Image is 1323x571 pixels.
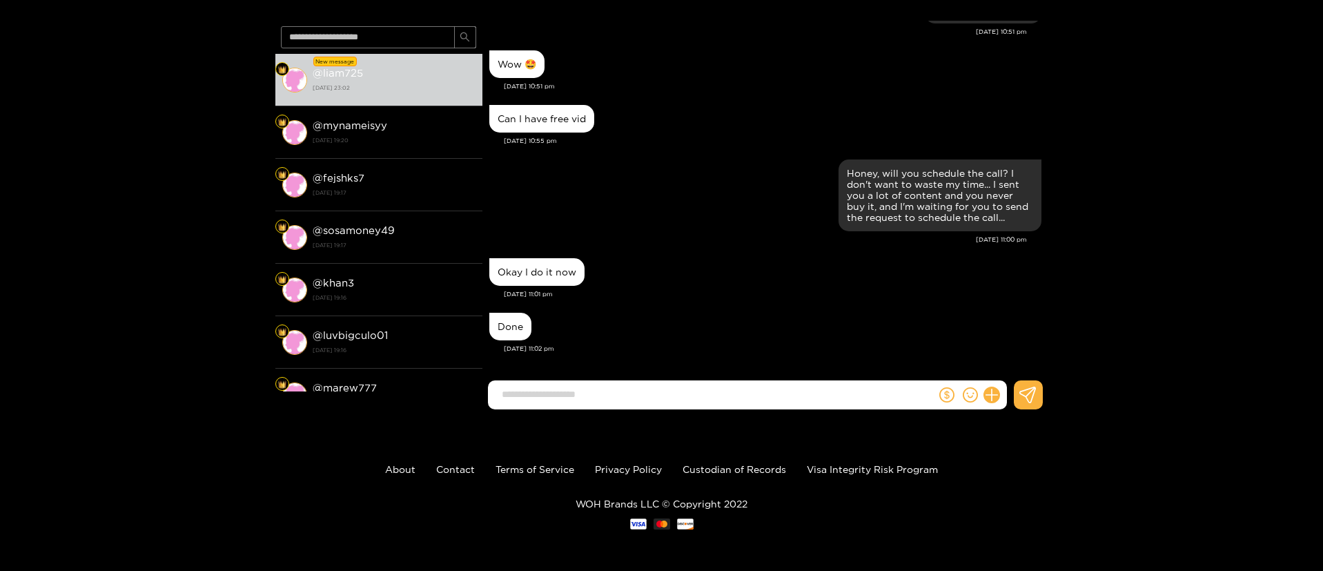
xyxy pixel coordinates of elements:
[436,464,475,474] a: Contact
[489,50,545,78] div: Aug. 27, 10:51 pm
[313,81,476,94] strong: [DATE] 23:02
[504,289,1041,299] div: [DATE] 11:01 pm
[282,278,307,302] img: conversation
[489,105,594,133] div: Aug. 27, 10:55 pm
[282,120,307,145] img: conversation
[498,267,576,278] div: Okay I do it now
[504,81,1041,91] div: [DATE] 10:51 pm
[313,57,357,66] div: New message
[839,159,1041,231] div: Aug. 27, 11:00 pm
[282,330,307,355] img: conversation
[278,66,286,74] img: Fan Level
[313,239,476,251] strong: [DATE] 19:17
[963,387,978,403] span: smile
[313,119,387,131] strong: @ mynameisyy
[278,328,286,336] img: Fan Level
[807,464,938,474] a: Visa Integrity Risk Program
[282,173,307,197] img: conversation
[937,385,957,405] button: dollar
[278,380,286,389] img: Fan Level
[847,168,1033,223] div: Honey, will you schedule the call? I don't want to waste my time... I sent you a lot of content a...
[313,277,354,289] strong: @ khan3
[313,382,377,394] strong: @ marew777
[498,113,586,124] div: Can I have free vid
[489,235,1027,244] div: [DATE] 11:00 pm
[454,26,476,48] button: search
[939,387,954,403] span: dollar
[313,186,476,199] strong: [DATE] 19:17
[313,291,476,304] strong: [DATE] 19:16
[313,134,476,146] strong: [DATE] 19:20
[498,59,536,70] div: Wow 🤩
[313,329,388,341] strong: @ luvbigculo01
[683,464,786,474] a: Custodian of Records
[489,258,585,286] div: Aug. 27, 11:01 pm
[313,224,395,236] strong: @ sosamoney49
[282,68,307,93] img: conversation
[313,344,476,356] strong: [DATE] 19:16
[498,321,523,332] div: Done
[282,383,307,407] img: conversation
[595,464,662,474] a: Privacy Policy
[278,275,286,284] img: Fan Level
[496,464,574,474] a: Terms of Service
[489,313,531,340] div: Aug. 27, 11:02 pm
[278,118,286,126] img: Fan Level
[282,225,307,250] img: conversation
[460,32,470,43] span: search
[385,464,415,474] a: About
[313,67,363,79] strong: @ liam725
[504,344,1041,354] div: [DATE] 11:02 pm
[313,172,364,184] strong: @ fejshks7
[489,27,1027,37] div: [DATE] 10:51 pm
[504,136,1041,146] div: [DATE] 10:55 pm
[278,171,286,179] img: Fan Level
[278,223,286,231] img: Fan Level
